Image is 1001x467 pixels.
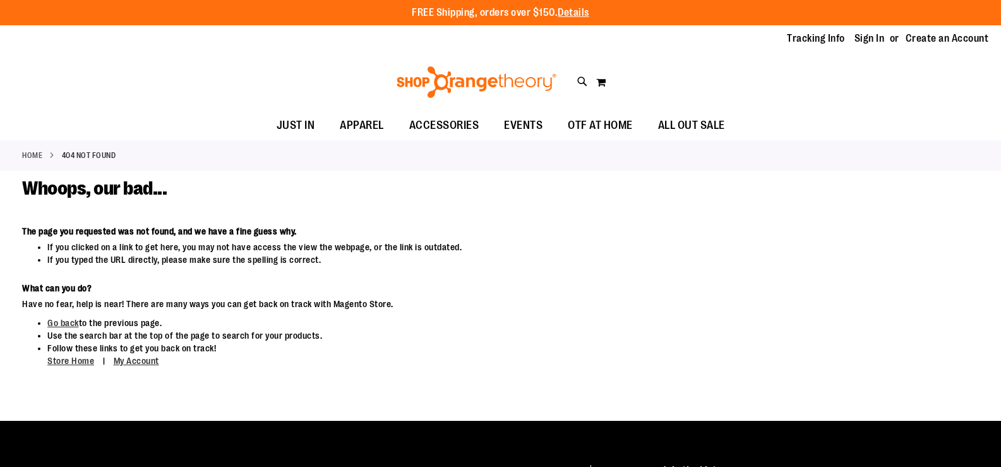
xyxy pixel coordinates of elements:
p: FREE Shipping, orders over $150. [412,6,589,20]
span: ALL OUT SALE [658,111,725,140]
a: Home [22,150,42,161]
span: EVENTS [504,111,542,140]
span: Whoops, our bad... [22,178,167,199]
a: My Account [114,356,159,366]
a: Tracking Info [787,32,845,45]
strong: 404 Not Found [62,150,116,161]
span: | [97,350,112,372]
dd: Have no fear, help is near! There are many ways you can get back on track with Magento Store. [22,298,779,310]
li: If you typed the URL directly, please make sure the spelling is correct. [47,253,779,266]
a: Store Home [47,356,94,366]
li: If you clicked on a link to get here, you may not have access the view the webpage, or the link i... [47,241,779,253]
li: to the previous page. [47,317,779,329]
span: ACCESSORIES [409,111,479,140]
a: Details [558,7,589,18]
dt: The page you requested was not found, and we have a fine guess why. [22,225,779,238]
span: JUST IN [277,111,315,140]
li: Use the search bar at the top of the page to search for your products. [47,329,779,342]
a: Create an Account [906,32,989,45]
img: Shop Orangetheory [395,66,558,98]
a: Go back [47,318,79,328]
span: OTF AT HOME [568,111,633,140]
dt: What can you do? [22,282,779,294]
span: APPAREL [340,111,384,140]
li: Follow these links to get you back on track! [47,342,779,368]
a: Sign In [854,32,885,45]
